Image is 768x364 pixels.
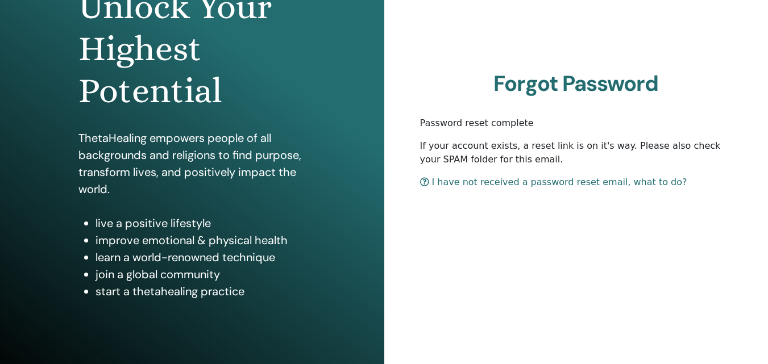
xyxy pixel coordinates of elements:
[96,215,306,232] li: live a positive lifestyle
[420,116,733,130] p: Password reset complete
[96,266,306,283] li: join a global community
[96,249,306,266] li: learn a world-renowned technique
[78,129,306,198] p: ThetaHealing empowers people of all backgrounds and religions to find purpose, transform lives, a...
[96,232,306,249] li: improve emotional & physical health
[420,71,733,97] h2: Forgot Password
[420,139,733,166] p: If your account exists, a reset link is on it's way. Please also check your SPAM folder for this ...
[420,177,687,187] a: I have not received a password reset email, what to do?
[96,283,306,300] li: start a thetahealing practice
